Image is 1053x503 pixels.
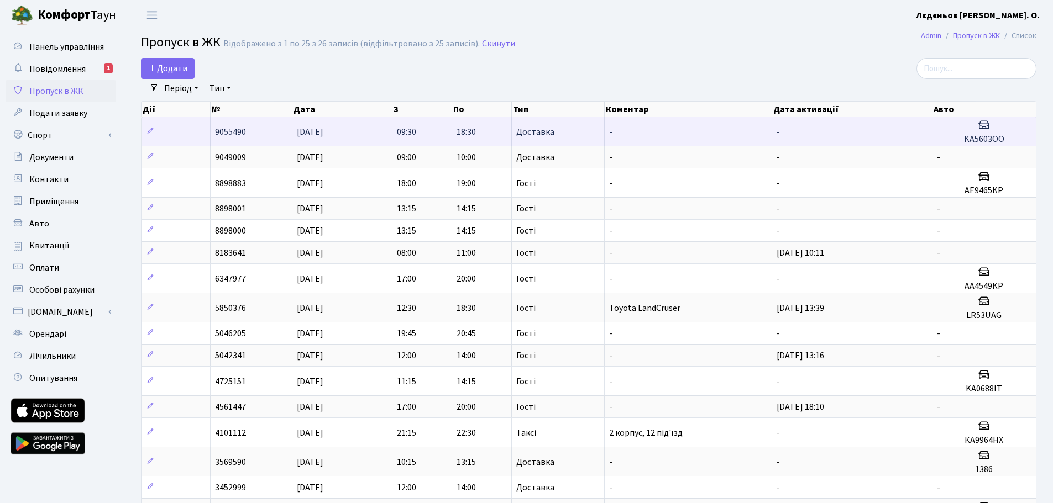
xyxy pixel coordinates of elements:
span: 4561447 [215,401,246,413]
span: 14:15 [457,225,476,237]
nav: breadcrumb [904,24,1053,47]
span: 5850376 [215,302,246,314]
span: [DATE] [297,327,323,340]
span: - [609,456,612,468]
span: [DATE] [297,456,323,468]
span: [DATE] [297,273,323,285]
span: [DATE] 13:39 [777,302,824,314]
span: 10:00 [457,151,476,163]
a: Авто [6,213,116,235]
span: Приміщення [29,195,78,208]
span: - [777,427,780,439]
span: Доставка [516,153,554,162]
a: Лічильники [6,345,116,367]
span: - [937,203,940,215]
span: 3569590 [215,456,246,468]
span: 14:00 [457,350,476,362]
span: Пропуск в ЖК [29,85,83,97]
span: Лічильники [29,350,76,362]
a: Контакти [6,168,116,190]
span: - [609,375,612,388]
span: 3452999 [215,481,246,494]
b: Лєдєньов [PERSON_NAME]. О. [916,9,1040,22]
th: По [452,102,512,117]
span: [DATE] [297,350,323,362]
span: 2 корпус, 12 під'їзд [609,427,683,439]
span: - [777,126,780,138]
h5: KА5603ОO [937,134,1031,145]
span: 14:15 [457,375,476,388]
span: - [937,247,940,259]
span: 5046205 [215,327,246,340]
span: [DATE] [297,151,323,163]
span: [DATE] [297,247,323,259]
span: - [777,273,780,285]
span: Документи [29,151,74,163]
span: 8898001 [215,203,246,215]
th: Авто [932,102,1036,117]
h5: 1386 [937,464,1031,475]
span: - [609,203,612,215]
span: 9049009 [215,151,246,163]
span: 19:45 [397,327,416,340]
span: Доставка [516,458,554,467]
th: Коментар [605,102,772,117]
span: [DATE] 18:10 [777,401,824,413]
div: Відображено з 1 по 25 з 26 записів (відфільтровано з 25 записів). [223,39,480,49]
th: Тип [512,102,605,117]
input: Пошук... [916,58,1036,79]
span: 11:00 [457,247,476,259]
span: Гості [516,403,536,411]
span: 21:15 [397,427,416,439]
span: - [777,151,780,163]
a: Пропуск в ЖК [953,30,1000,41]
span: Авто [29,218,49,230]
span: 4725151 [215,375,246,388]
th: Дії [142,102,211,117]
span: [DATE] [297,203,323,215]
span: - [609,350,612,362]
span: Гості [516,274,536,283]
a: Оплати [6,257,116,279]
span: 8898000 [215,225,246,237]
span: - [937,481,940,494]
span: Доставка [516,483,554,492]
span: [DATE] [297,126,323,138]
span: 09:00 [397,151,416,163]
span: 17:00 [397,273,416,285]
a: [DOMAIN_NAME] [6,301,116,323]
span: 18:30 [457,302,476,314]
span: 13:15 [457,456,476,468]
span: 13:15 [397,203,416,215]
span: [DATE] 10:11 [777,247,824,259]
th: № [211,102,293,117]
span: Пропуск в ЖК [141,33,221,52]
span: 17:00 [397,401,416,413]
span: Гості [516,204,536,213]
span: 12:30 [397,302,416,314]
div: 1 [104,63,113,73]
span: - [609,151,612,163]
span: 6347977 [215,273,246,285]
span: Орендарі [29,328,66,340]
span: Контакти [29,173,69,186]
span: - [609,401,612,413]
span: Оплати [29,262,59,274]
a: Квитанції [6,235,116,257]
span: - [609,247,612,259]
h5: AA4549KP [937,281,1031,292]
span: [DATE] [297,375,323,388]
span: 10:15 [397,456,416,468]
h5: КА9964НХ [937,435,1031,446]
a: Приміщення [6,190,116,213]
span: 13:15 [397,225,416,237]
span: Гості [516,351,536,360]
span: - [777,177,780,189]
h5: AE9465KP [937,186,1031,196]
span: 12:00 [397,481,416,494]
span: Таун [38,6,116,25]
span: - [777,225,780,237]
span: Таксі [516,428,536,437]
img: logo.png [11,4,33,27]
button: Переключити навігацію [138,6,166,24]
